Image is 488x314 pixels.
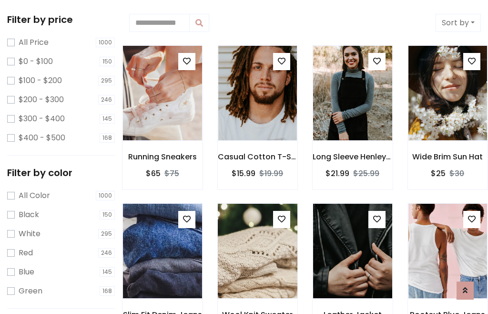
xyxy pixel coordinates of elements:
[19,247,33,259] label: Red
[122,152,203,161] h6: Running Sneakers
[19,228,41,240] label: White
[96,191,115,200] span: 1000
[19,190,50,201] label: All Color
[19,75,62,86] label: $100 - $200
[232,169,255,178] h6: $15.99
[436,14,481,32] button: Sort by
[313,152,393,161] h6: Long Sleeve Henley T-Shirt
[19,56,53,67] label: $0 - $100
[19,113,65,125] label: $300 - $400
[7,14,115,25] h5: Filter by price
[146,169,161,178] h6: $65
[19,209,39,220] label: Black
[98,95,115,105] span: 246
[449,168,464,179] del: $30
[408,152,488,161] h6: Wide Brim Sun Hat
[96,38,115,47] span: 1000
[19,132,65,144] label: $400 - $500
[100,286,115,296] span: 168
[431,169,446,178] h6: $25
[218,152,298,161] h6: Casual Cotton T-Shirt
[100,57,115,66] span: 150
[100,210,115,220] span: 150
[19,37,49,48] label: All Price
[325,169,349,178] h6: $21.99
[98,76,115,85] span: 295
[19,266,34,278] label: Blue
[100,133,115,143] span: 168
[353,168,379,179] del: $25.99
[19,285,42,297] label: Green
[100,114,115,124] span: 145
[7,167,115,178] h5: Filter by color
[19,94,64,105] label: $200 - $300
[98,248,115,258] span: 246
[259,168,283,179] del: $19.99
[98,229,115,239] span: 295
[100,267,115,277] span: 145
[164,168,179,179] del: $75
